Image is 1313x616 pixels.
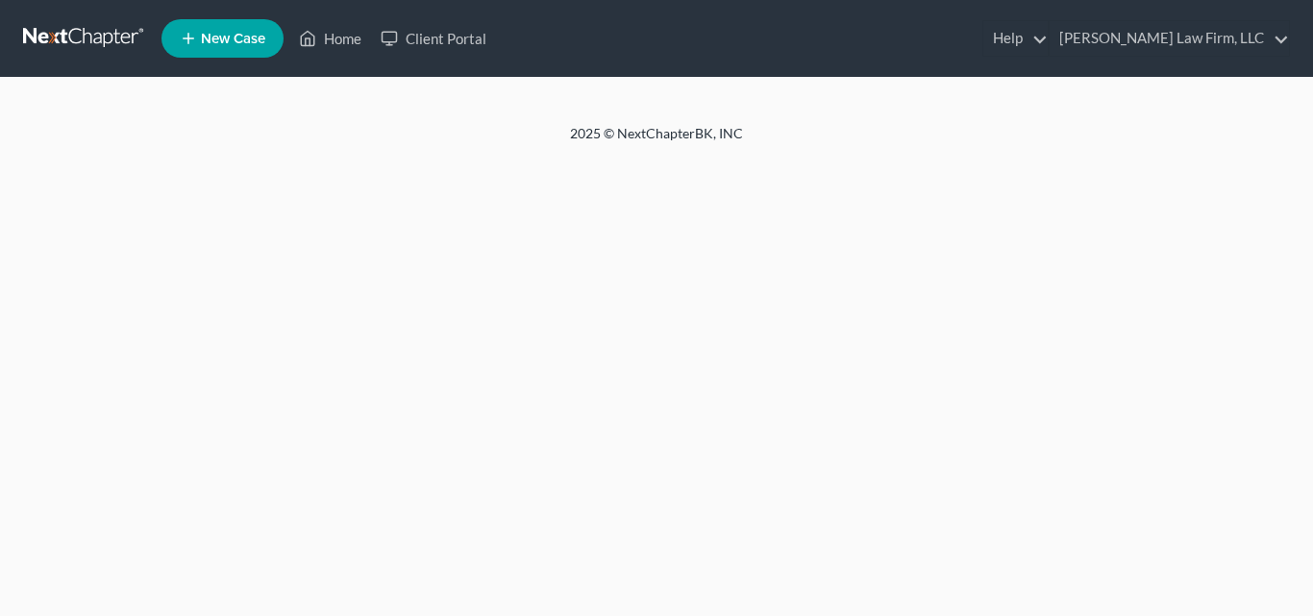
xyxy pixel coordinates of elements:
new-legal-case-button: New Case [161,19,284,58]
a: Client Portal [371,21,496,56]
a: Home [289,21,371,56]
a: Help [983,21,1048,56]
a: [PERSON_NAME] Law Firm, LLC [1050,21,1289,56]
div: 2025 © NextChapterBK, INC [109,124,1204,159]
